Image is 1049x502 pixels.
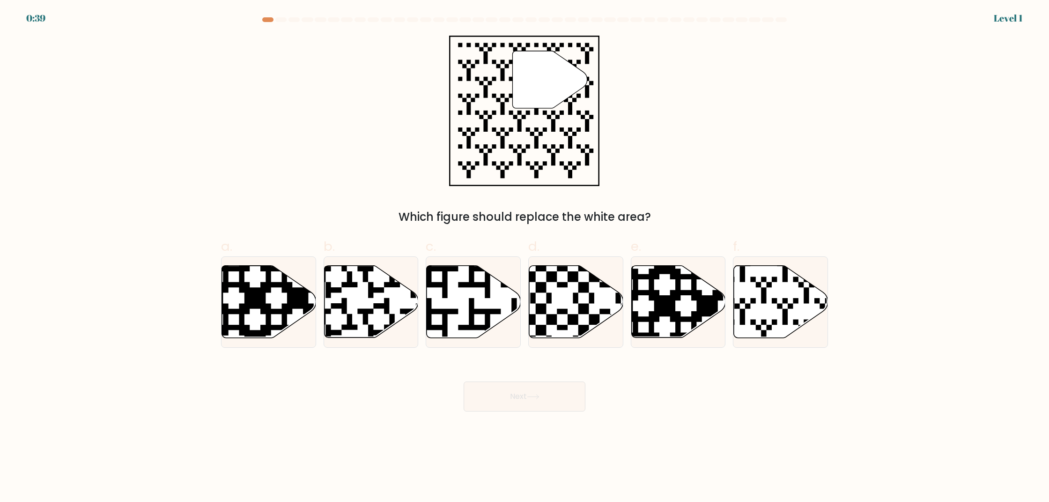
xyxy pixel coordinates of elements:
[631,237,641,255] span: e.
[221,237,232,255] span: a.
[994,11,1023,25] div: Level 1
[513,51,587,108] g: "
[733,237,739,255] span: f.
[426,237,436,255] span: c.
[26,11,45,25] div: 0:39
[464,382,585,412] button: Next
[528,237,539,255] span: d.
[227,209,822,225] div: Which figure should replace the white area?
[324,237,335,255] span: b.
